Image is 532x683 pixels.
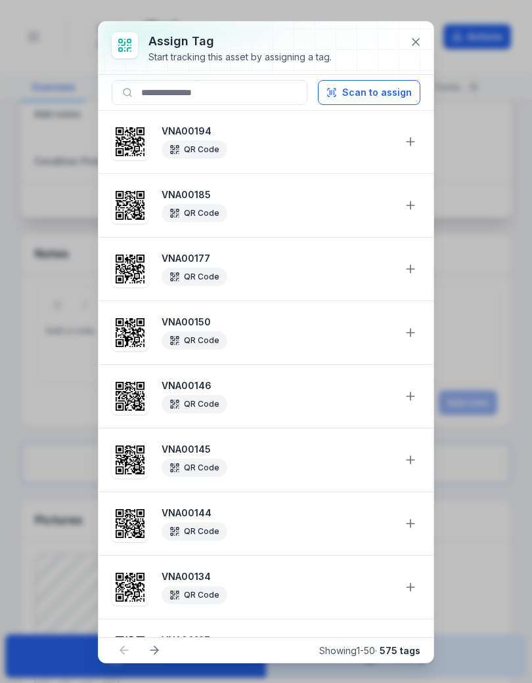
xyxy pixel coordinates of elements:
div: QR Code [162,268,227,286]
strong: VNA00185 [162,188,393,201]
div: QR Code [162,395,227,413]
strong: VNA00177 [162,252,393,265]
div: QR Code [162,204,227,222]
strong: 575 tags [380,645,420,656]
div: Start tracking this asset by assigning a tag. [148,51,332,64]
button: Scan to assign [318,80,420,105]
strong: VNA00145 [162,443,393,456]
span: Showing 1 - 50 · [319,645,420,656]
strong: VNA00150 [162,316,393,329]
div: QR Code [162,522,227,541]
strong: VNA00144 [162,507,393,520]
h3: Assign tag [148,32,332,51]
strong: VNA00127 [162,634,393,647]
div: QR Code [162,586,227,604]
div: QR Code [162,331,227,350]
strong: VNA00134 [162,570,393,583]
div: QR Code [162,140,227,159]
strong: VNA00194 [162,125,393,138]
strong: VNA00146 [162,379,393,392]
div: QR Code [162,459,227,477]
